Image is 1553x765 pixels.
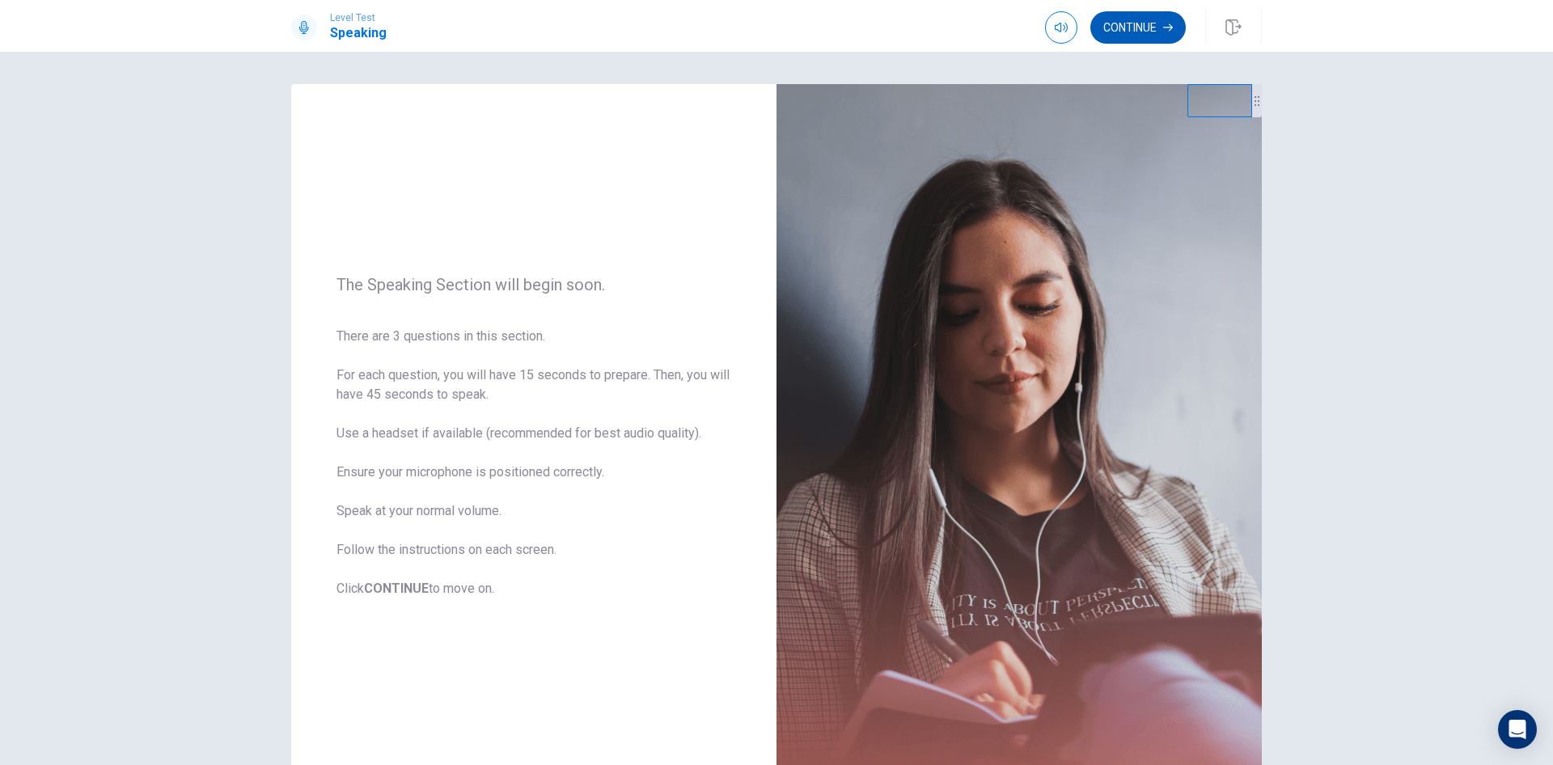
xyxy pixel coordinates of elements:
div: Open Intercom Messenger [1498,710,1537,749]
button: Continue [1090,11,1186,44]
h1: Speaking [330,23,387,43]
b: CONTINUE [364,581,429,596]
span: Level Test [330,12,387,23]
span: The Speaking Section will begin soon. [336,275,731,294]
span: There are 3 questions in this section. For each question, you will have 15 seconds to prepare. Th... [336,327,731,598]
